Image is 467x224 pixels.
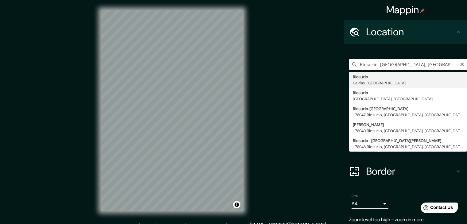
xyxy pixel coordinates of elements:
[344,85,467,110] div: Pins
[344,159,467,183] div: Border
[353,144,463,150] div: 178048 Riosucio, [GEOGRAPHIC_DATA], [GEOGRAPHIC_DATA]
[349,216,462,223] p: Zoom level too high - zoom in more
[233,201,240,208] button: Toggle attribution
[349,59,467,70] input: Pick your city or area
[352,199,388,209] div: A4
[366,165,455,177] h4: Border
[412,200,460,217] iframe: Help widget launcher
[460,61,465,67] button: Clear
[353,137,463,144] div: Riosucio - [GEOGRAPHIC_DATA][PERSON_NAME]
[344,110,467,134] div: Style
[344,134,467,159] div: Layout
[353,80,463,86] div: Caldas, [GEOGRAPHIC_DATA]
[352,194,358,199] label: Size
[353,74,463,80] div: Riosucio
[353,106,463,112] div: Riosucio-[GEOGRAPHIC_DATA]
[353,112,463,118] div: 178047 Riosucio, [GEOGRAPHIC_DATA], [GEOGRAPHIC_DATA]
[353,96,463,102] div: [GEOGRAPHIC_DATA], [GEOGRAPHIC_DATA]
[386,4,425,16] h4: Mappin
[353,90,463,96] div: Riosucio
[420,8,425,13] img: pin-icon.png
[366,141,455,153] h4: Layout
[353,122,463,128] div: [PERSON_NAME]
[353,128,463,134] div: 178040 Riosucio, [GEOGRAPHIC_DATA], [GEOGRAPHIC_DATA]
[101,10,243,211] canvas: Map
[344,20,467,44] div: Location
[366,26,455,38] h4: Location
